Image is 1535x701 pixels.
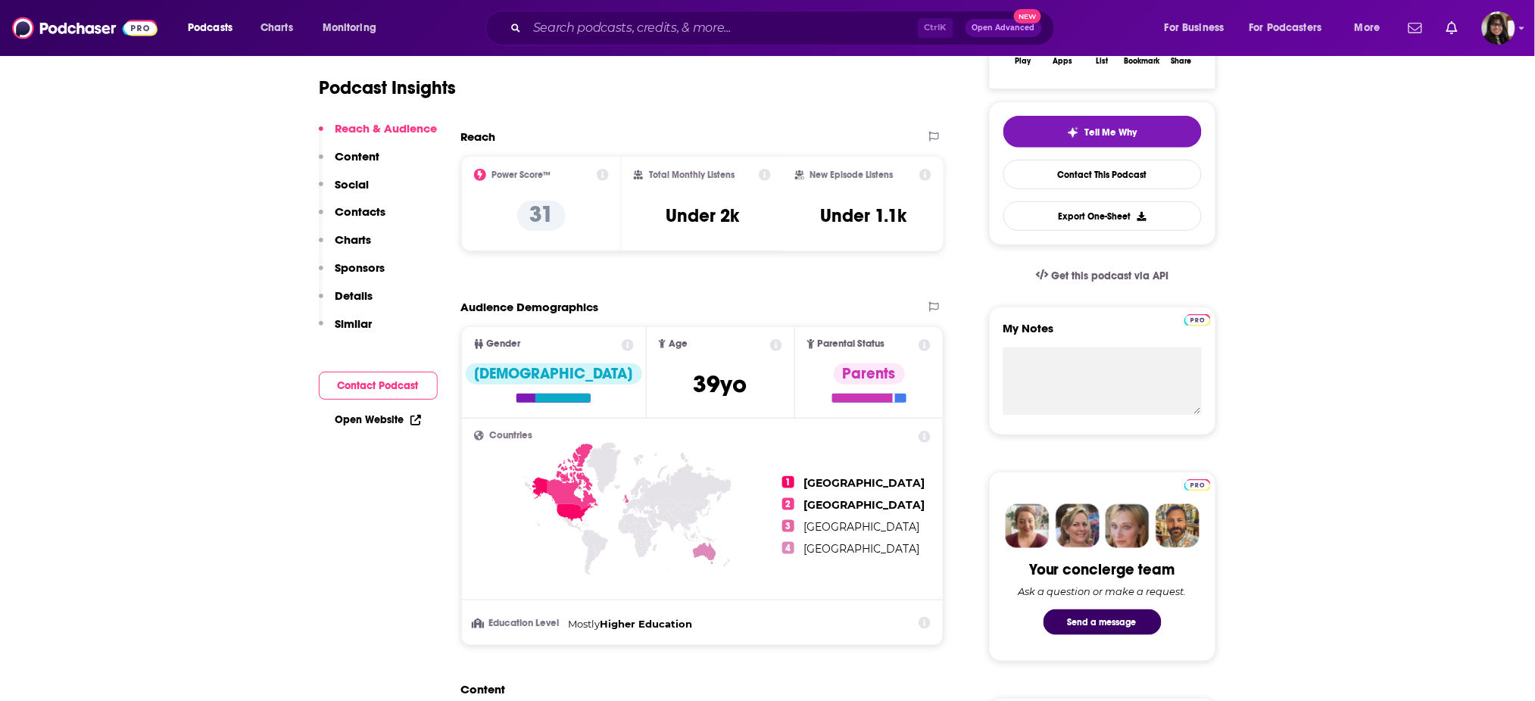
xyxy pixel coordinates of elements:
[500,11,1069,45] div: Search podcasts, credits, & more...
[820,204,906,227] h3: Under 1.1k
[335,316,373,331] p: Similar
[649,170,735,180] h2: Total Monthly Listens
[319,260,385,288] button: Sponsors
[1482,11,1515,45] span: Logged in as parulyadav
[1184,477,1211,491] a: Pro website
[669,339,688,349] span: Age
[569,618,601,630] span: Mostly
[177,16,252,40] button: open menu
[188,17,232,39] span: Podcasts
[1184,314,1211,326] img: Podchaser Pro
[1106,504,1150,548] img: Jules Profile
[319,232,372,260] button: Charts
[1014,9,1041,23] span: New
[1053,57,1072,66] div: Apps
[335,177,370,192] p: Social
[1165,17,1225,39] span: For Business
[1482,11,1515,45] button: Show profile menu
[1003,116,1202,148] button: tell me why sparkleTell Me Why
[1051,269,1168,282] span: Get this podcast via API
[1085,126,1137,139] span: Tell Me Why
[319,177,370,205] button: Social
[312,16,396,40] button: open menu
[601,618,693,630] span: Higher Education
[461,300,599,314] h2: Audience Demographics
[492,170,551,180] h2: Power Score™
[319,288,373,316] button: Details
[1402,15,1428,41] a: Show notifications dropdown
[1482,11,1515,45] img: User Profile
[1154,16,1243,40] button: open menu
[1344,16,1399,40] button: open menu
[517,201,566,231] p: 31
[1240,16,1344,40] button: open menu
[335,260,385,275] p: Sponsors
[319,204,386,232] button: Contacts
[1006,504,1050,548] img: Sydney Profile
[1024,257,1181,294] a: Get this podcast via API
[335,288,373,303] p: Details
[1440,15,1464,41] a: Show notifications dropdown
[461,129,496,144] h2: Reach
[527,16,918,40] input: Search podcasts, credits, & more...
[474,618,563,628] h3: Education Level
[335,413,421,426] a: Open Website
[487,339,521,349] span: Gender
[12,14,158,42] img: Podchaser - Follow, Share and Rate Podcasts
[251,16,302,40] a: Charts
[918,18,953,38] span: Ctrl K
[1003,321,1202,347] label: My Notes
[461,682,932,696] h2: Content
[1250,17,1322,39] span: For Podcasters
[1184,479,1211,491] img: Podchaser Pro
[319,149,380,177] button: Content
[966,19,1042,37] button: Open AdvancedNew
[319,372,438,400] button: Contact Podcast
[1097,57,1109,66] div: List
[803,498,925,512] span: [GEOGRAPHIC_DATA]
[261,17,293,39] span: Charts
[335,149,380,164] p: Content
[803,542,919,556] span: [GEOGRAPHIC_DATA]
[1184,312,1211,326] a: Pro website
[1003,160,1202,189] a: Contact This Podcast
[490,431,533,441] span: Countries
[319,121,438,149] button: Reach & Audience
[320,76,457,99] h1: Podcast Insights
[803,520,919,534] span: [GEOGRAPHIC_DATA]
[782,476,794,488] span: 1
[319,316,373,344] button: Similar
[1015,57,1031,66] div: Play
[1355,17,1381,39] span: More
[1003,201,1202,231] button: Export One-Sheet
[782,542,794,554] span: 4
[1156,504,1200,548] img: Jon Profile
[323,17,376,39] span: Monitoring
[1067,126,1079,139] img: tell me why sparkle
[782,520,794,532] span: 3
[335,121,438,136] p: Reach & Audience
[1029,560,1175,579] div: Your concierge team
[782,498,794,510] span: 2
[1019,585,1187,597] div: Ask a question or make a request.
[335,204,386,219] p: Contacts
[466,363,642,385] div: [DEMOGRAPHIC_DATA]
[972,24,1035,32] span: Open Advanced
[810,170,894,180] h2: New Episode Listens
[694,369,747,399] span: 39 yo
[834,363,905,385] div: Parents
[1172,57,1192,66] div: Share
[803,476,925,490] span: [GEOGRAPHIC_DATA]
[335,232,372,247] p: Charts
[666,204,739,227] h3: Under 2k
[818,339,885,349] span: Parental Status
[1124,57,1159,66] div: Bookmark
[1044,609,1162,635] button: Send a message
[1056,504,1100,548] img: Barbara Profile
